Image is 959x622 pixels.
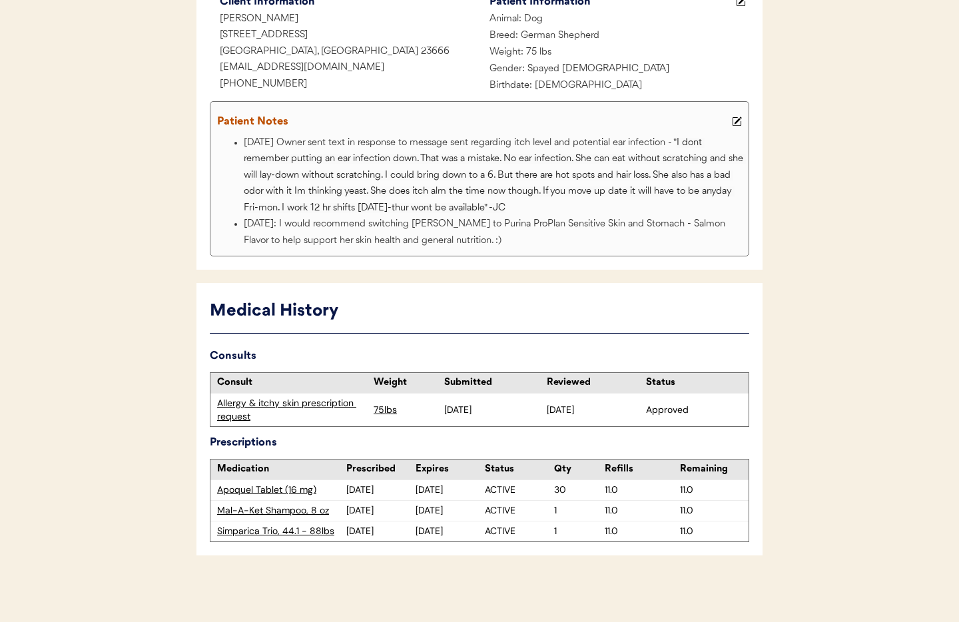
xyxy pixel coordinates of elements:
div: [DATE] [444,404,540,417]
div: Birthdate: [DEMOGRAPHIC_DATA] [479,78,749,95]
div: [DATE] [416,525,485,538]
span: I dont remember putting an ear infection down. That was a mistake. No ear infection. She can eat ... [244,138,746,213]
div: 11.0 [680,483,749,497]
div: 11.0 [605,504,673,517]
div: Allergy & itchy skin prescription request [217,397,367,423]
div: 11.0 [605,483,673,497]
div: [DATE] [346,483,416,497]
div: Consult [217,376,367,390]
div: [PERSON_NAME] [210,11,479,28]
div: [PHONE_NUMBER] [210,77,479,93]
div: [GEOGRAPHIC_DATA], [GEOGRAPHIC_DATA] 23666 [210,44,479,61]
li: [DATE] Owner sent text in response to message sent regarding itch level and potential ear infecti... [244,135,745,217]
div: 11.0 [680,525,749,538]
div: 11.0 [605,525,673,538]
div: Animal: Dog [479,11,749,28]
div: 1 [554,525,605,538]
div: Status [646,376,742,390]
div: Medical History [210,299,749,324]
div: Status [485,463,554,476]
div: [DATE] [547,404,643,417]
div: Reviewed [547,376,643,390]
div: 75lbs [374,404,441,417]
div: Mal-A-Ket Shampoo, 8 oz [217,504,346,517]
div: Simparica Trio, 44.1 - 88lbs [217,525,346,538]
div: Refills [605,463,673,476]
div: Consults [210,347,749,366]
div: Patient Notes [217,113,729,131]
div: Breed: German Shepherd [479,28,749,45]
div: Qty [554,463,605,476]
div: Remaining [680,463,749,476]
div: Apoquel Tablet (16 mg) [217,483,346,497]
div: Prescribed [346,463,416,476]
div: [DATE] [346,525,416,538]
div: Weight: 75 lbs [479,45,749,61]
div: ACTIVE [485,483,554,497]
div: Medication [217,463,346,476]
div: 1 [554,504,605,517]
div: 30 [554,483,605,497]
div: Gender: Spayed [DEMOGRAPHIC_DATA] [479,61,749,78]
div: Expires [416,463,485,476]
div: [DATE] [416,483,485,497]
div: Submitted [444,376,540,390]
div: [EMAIL_ADDRESS][DOMAIN_NAME] [210,60,479,77]
div: ACTIVE [485,504,554,517]
div: ACTIVE [485,525,554,538]
div: [DATE] [416,504,485,517]
div: Weight [374,376,441,390]
div: Approved [646,404,742,417]
div: [STREET_ADDRESS] [210,27,479,44]
div: Prescriptions [210,434,749,452]
li: [DATE]: I would recommend switching [PERSON_NAME] to Purina ProPlan Sensitive Skin and Stomach - ... [244,216,745,249]
div: 11.0 [680,504,749,517]
div: [DATE] [346,504,416,517]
